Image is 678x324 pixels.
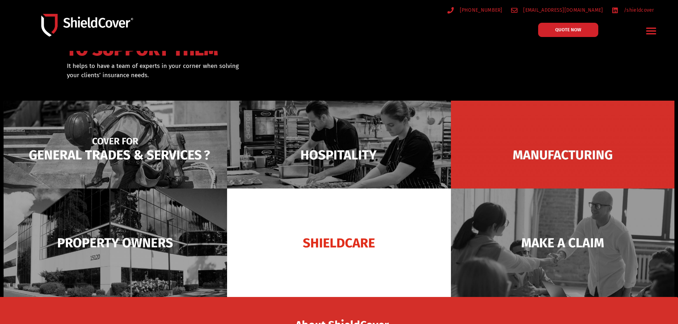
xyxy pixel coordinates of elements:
a: QUOTE NOW [538,23,598,37]
div: It helps to have a team of experts in your corner when solving [67,62,375,80]
span: /shieldcover [622,6,654,15]
a: /shieldcover [612,6,654,15]
a: [EMAIL_ADDRESS][DOMAIN_NAME] [511,6,603,15]
span: [EMAIL_ADDRESS][DOMAIN_NAME] [521,6,603,15]
a: [PHONE_NUMBER] [447,6,503,15]
span: [PHONE_NUMBER] [458,6,503,15]
div: Menu Toggle [643,22,660,39]
img: Shield-Cover-Underwriting-Australia-logo-full [41,14,133,36]
p: your clients’ insurance needs. [67,71,375,80]
span: QUOTE NOW [555,27,581,32]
